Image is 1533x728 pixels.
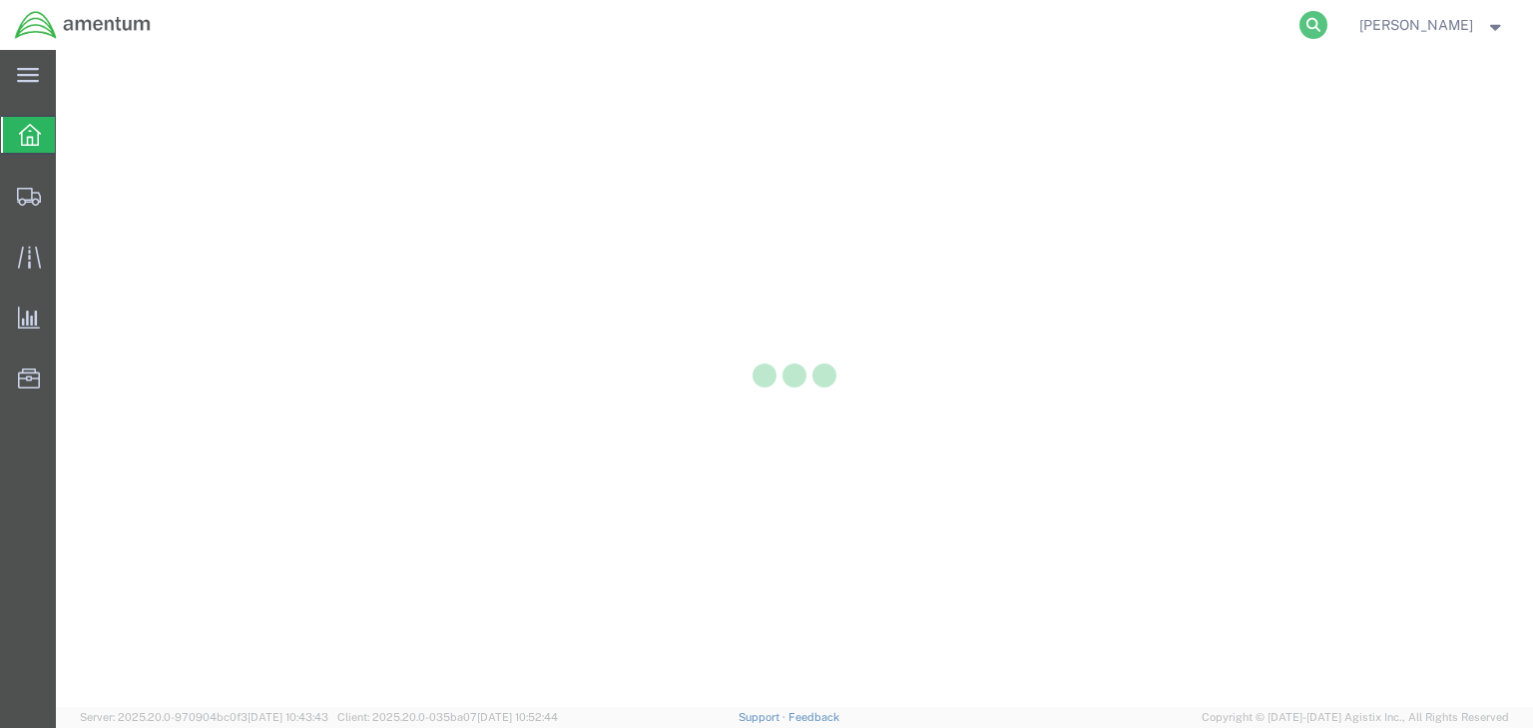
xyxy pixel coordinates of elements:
button: [PERSON_NAME] [1358,13,1506,37]
span: Server: 2025.20.0-970904bc0f3 [80,711,328,723]
a: Support [739,711,788,723]
span: Copyright © [DATE]-[DATE] Agistix Inc., All Rights Reserved [1202,709,1509,726]
span: Client: 2025.20.0-035ba07 [337,711,558,723]
span: Chris Haes [1359,14,1473,36]
span: [DATE] 10:43:43 [248,711,328,723]
a: Feedback [788,711,839,723]
span: [DATE] 10:52:44 [477,711,558,723]
img: logo [14,10,152,40]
